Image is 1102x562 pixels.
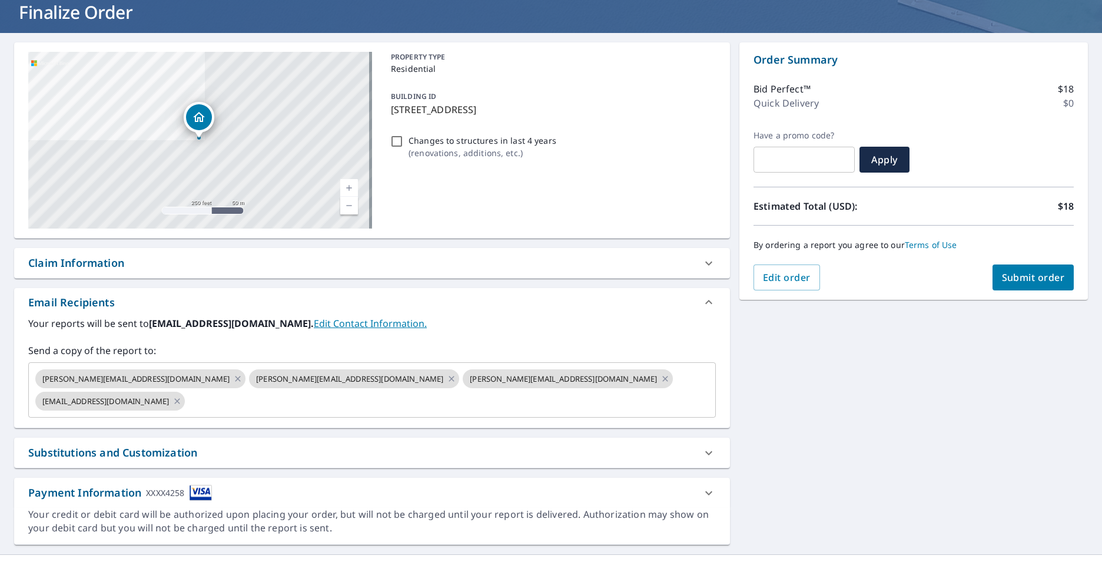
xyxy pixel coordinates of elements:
div: [PERSON_NAME][EMAIL_ADDRESS][DOMAIN_NAME] [463,369,673,388]
button: Submit order [993,265,1074,290]
p: $18 [1058,199,1074,213]
p: By ordering a report you agree to our [754,240,1074,250]
span: [PERSON_NAME][EMAIL_ADDRESS][DOMAIN_NAME] [463,373,664,385]
p: BUILDING ID [391,91,436,101]
b: [EMAIL_ADDRESS][DOMAIN_NAME]. [149,317,314,330]
span: [PERSON_NAME][EMAIL_ADDRESS][DOMAIN_NAME] [35,373,237,385]
p: Estimated Total (USD): [754,199,914,213]
div: [PERSON_NAME][EMAIL_ADDRESS][DOMAIN_NAME] [35,369,245,388]
div: Dropped pin, building 1, Residential property, 2918 Summit Ave Parkville, MD 21234 [184,102,214,138]
p: ( renovations, additions, etc. ) [409,147,556,159]
a: Current Level 17, Zoom In [340,179,358,197]
p: Changes to structures in last 4 years [409,134,556,147]
label: Send a copy of the report to: [28,343,716,358]
button: Apply [859,147,910,173]
p: Quick Delivery [754,96,819,110]
span: [PERSON_NAME][EMAIL_ADDRESS][DOMAIN_NAME] [249,373,450,385]
span: Edit order [763,271,811,284]
div: Claim Information [14,248,730,278]
p: [STREET_ADDRESS] [391,103,711,117]
a: Terms of Use [905,239,957,250]
p: $0 [1063,96,1074,110]
span: Apply [869,153,900,166]
div: Your credit or debit card will be authorized upon placing your order, but will not be charged unt... [28,508,716,535]
a: EditContactInfo [314,317,427,330]
div: Email Recipients [14,288,730,316]
div: Substitutions and Customization [28,445,197,461]
div: Email Recipients [28,295,115,310]
img: cardImage [190,485,212,501]
p: Residential [391,62,711,75]
div: Payment Information [28,485,212,501]
span: [EMAIL_ADDRESS][DOMAIN_NAME] [35,396,176,407]
p: Bid Perfect™ [754,82,811,96]
p: Order Summary [754,52,1074,68]
div: XXXX4258 [146,485,184,501]
div: Substitutions and Customization [14,438,730,468]
label: Your reports will be sent to [28,316,716,330]
div: [PERSON_NAME][EMAIL_ADDRESS][DOMAIN_NAME] [249,369,459,388]
div: [EMAIL_ADDRESS][DOMAIN_NAME] [35,392,185,411]
a: Current Level 17, Zoom Out [340,197,358,214]
button: Edit order [754,265,820,290]
p: $18 [1058,82,1074,96]
span: Submit order [1002,271,1065,284]
label: Have a promo code? [754,130,855,141]
p: PROPERTY TYPE [391,52,711,62]
div: Claim Information [28,255,124,271]
div: Payment InformationXXXX4258cardImage [14,478,730,508]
